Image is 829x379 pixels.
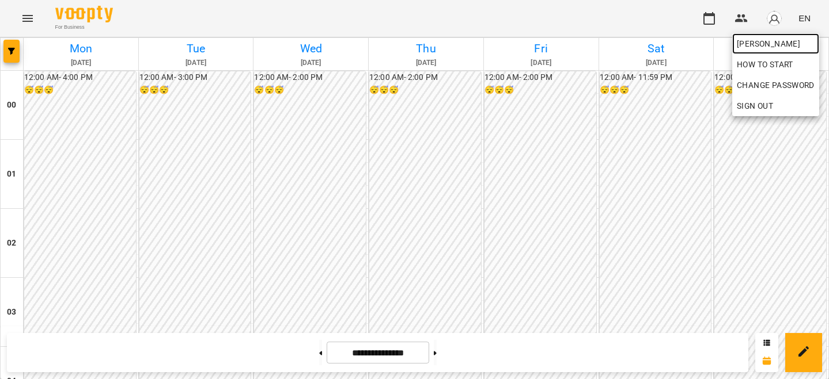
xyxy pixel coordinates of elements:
[737,37,815,51] span: [PERSON_NAME]
[732,33,819,54] a: [PERSON_NAME]
[737,78,815,92] span: Change Password
[732,75,819,95] a: Change Password
[737,58,793,71] span: How to start
[732,54,798,75] a: How to start
[732,95,819,116] button: Sign Out
[737,99,773,113] span: Sign Out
